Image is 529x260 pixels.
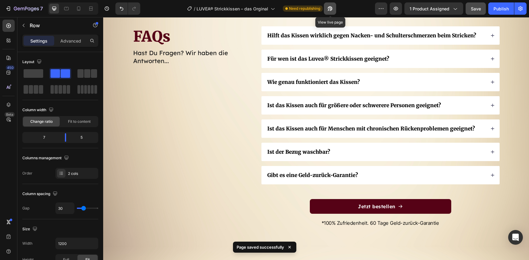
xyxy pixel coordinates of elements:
[197,6,268,12] span: LUVEA® Strickkissen – das Orginal
[207,182,348,197] a: Jetzt bestellen
[103,17,529,260] iframe: Design area
[164,85,338,92] p: Ist das Kissen auch für größere oder schwerere Personen geeignet?
[30,119,53,124] span: Change ratio
[164,38,286,45] p: Für wen ist das Luvea® Strickkissen geeignet?
[115,2,140,15] div: Undo/Redo
[71,133,97,142] div: 5
[488,2,514,15] button: Publish
[164,62,257,68] p: Wie genau funktioniert das Kissen?
[404,2,463,15] button: 1 product assigned
[6,65,15,70] div: 450
[22,190,59,198] div: Column spacing
[2,2,46,15] button: 7
[5,112,15,117] div: Beta
[164,131,227,138] p: Ist der Bezug waschbar?
[30,22,82,29] p: Row
[255,186,292,193] p: Jetzt bestellen
[410,6,449,12] span: 1 product assigned
[22,106,55,114] div: Column width
[194,6,195,12] span: /
[493,6,509,12] div: Publish
[60,38,81,44] p: Advanced
[22,58,43,66] div: Layout
[56,203,74,214] input: Auto
[237,244,284,250] p: Page saved successfully
[466,2,486,15] button: Save
[22,241,32,246] div: Width
[24,133,60,142] div: 7
[30,38,47,44] p: Settings
[164,108,372,115] p: Ist das Kissen auch für Menschen mit chronischen Rückenproblemen geeignet?
[471,6,481,11] span: Save
[22,205,29,211] div: Gap
[289,6,320,11] span: Need republishing
[56,238,98,249] input: Auto
[40,5,43,12] p: 7
[22,225,39,233] div: Size
[68,171,97,176] div: 2 cols
[164,155,255,161] p: Gibt es eine Geld-zurück-Garantie?
[22,154,70,162] div: Columns management
[508,230,523,245] div: Open Intercom Messenger
[22,171,32,176] div: Order
[207,202,347,209] p: *100% Zufriedenheit. 60 Tage Geld-zurück-Garantie
[68,119,91,124] span: Fit to content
